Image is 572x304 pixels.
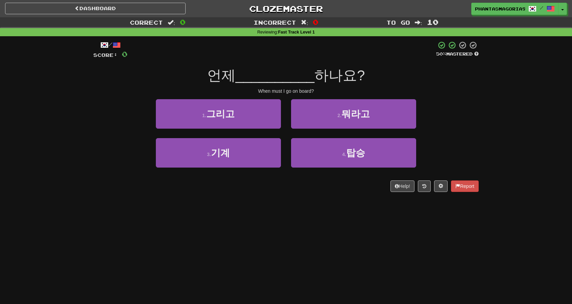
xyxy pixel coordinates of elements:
[156,138,281,168] button: 3.기계
[93,52,118,58] span: Score:
[202,113,206,118] small: 1 .
[342,152,346,157] small: 4 .
[390,180,414,192] button: Help!
[341,109,370,119] span: 뭐라고
[313,18,318,26] span: 0
[475,6,525,12] span: Phantasmagoria92
[427,18,438,26] span: 10
[206,109,235,119] span: 그리고
[471,3,558,15] a: Phantasmagoria92 /
[196,3,376,15] a: Clozemaster
[278,30,315,35] strong: Fast Track Level 1
[540,5,543,10] span: /
[211,148,230,158] span: 기계
[436,51,446,57] span: 50 %
[337,113,341,118] small: 2 .
[168,20,175,25] span: :
[207,67,236,83] span: 언제
[180,18,186,26] span: 0
[5,3,186,14] a: Dashboard
[418,180,431,192] button: Round history (alt+y)
[346,148,365,158] span: 탑승
[291,99,416,129] button: 2.뭐라고
[436,51,479,57] div: Mastered
[156,99,281,129] button: 1.그리고
[236,67,315,83] span: __________
[451,180,479,192] button: Report
[130,19,163,26] span: Correct
[301,20,308,25] span: :
[254,19,296,26] span: Incorrect
[314,67,365,83] span: 하나요?
[291,138,416,168] button: 4.탑승
[415,20,422,25] span: :
[93,88,479,94] div: When must I go on board?
[386,19,410,26] span: To go
[122,50,127,58] span: 0
[207,152,211,157] small: 3 .
[93,41,127,49] div: /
